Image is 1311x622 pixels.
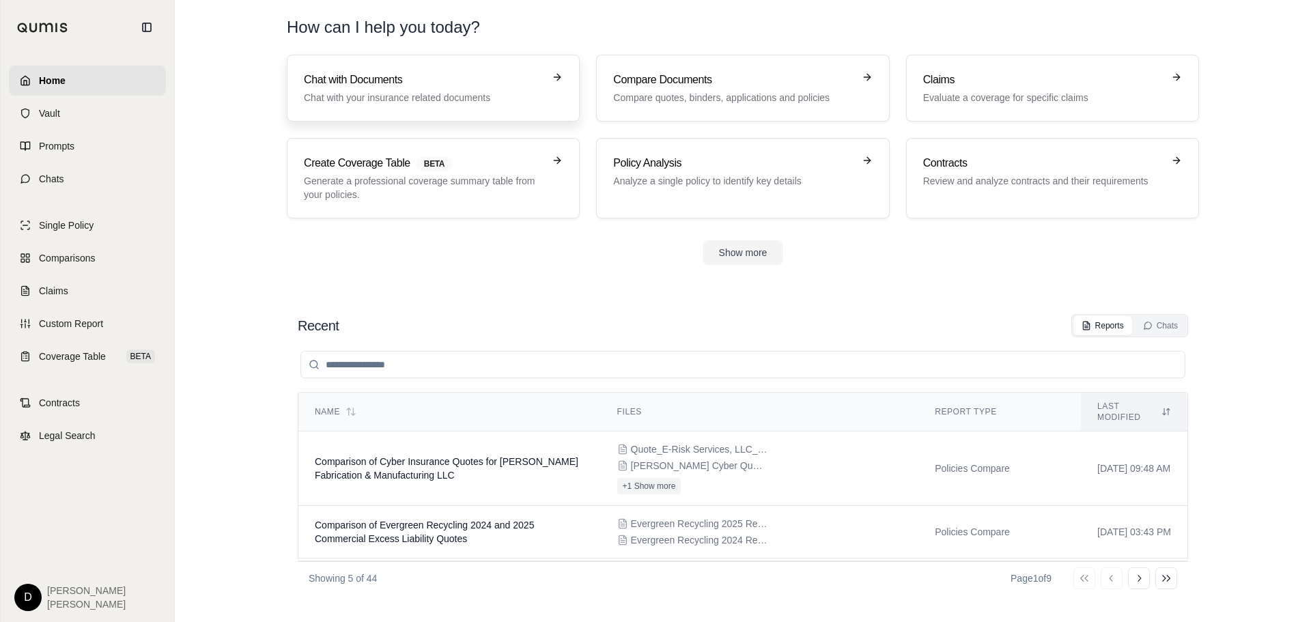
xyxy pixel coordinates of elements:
[136,16,158,38] button: Collapse sidebar
[39,429,96,442] span: Legal Search
[1135,316,1186,335] button: Chats
[9,98,166,128] a: Vault
[416,156,453,171] span: BETA
[613,174,853,188] p: Analyze a single policy to identify key details
[315,406,584,417] div: Name
[1081,506,1187,559] td: [DATE] 03:43 PM
[39,107,60,120] span: Vault
[39,317,103,330] span: Custom Report
[315,520,534,544] span: Comparison of Evergreen Recycling 2024 and 2025 Commercial Excess Liability Quotes
[9,243,166,273] a: Comparisons
[1097,401,1171,423] div: Last modified
[923,72,1163,88] h3: Claims
[304,72,544,88] h3: Chat with Documents
[923,91,1163,104] p: Evaluate a coverage for specific claims
[1081,432,1187,506] td: [DATE] 09:48 AM
[39,172,64,186] span: Chats
[39,350,106,363] span: Coverage Table
[923,174,1163,188] p: Review and analyze contracts and their requirements
[617,478,681,494] button: +1 Show more
[613,155,853,171] h3: Policy Analysis
[631,533,767,547] span: Evergreen Recycling 2024 Revised Quote Letter.pdf
[1082,320,1124,331] div: Reports
[9,66,166,96] a: Home
[631,517,767,531] span: Evergreen Recycling 2025 Revised Quote Letter.pdf
[39,251,95,265] span: Comparisons
[304,174,544,201] p: Generate a professional coverage summary table from your policies.
[923,155,1163,171] h3: Contracts
[596,55,889,122] a: Compare DocumentsCompare quotes, binders, applications and policies
[39,139,74,153] span: Prompts
[601,393,919,432] th: Files
[9,421,166,451] a: Legal Search
[17,23,68,33] img: Qumis Logo
[918,506,1081,559] td: Policies Compare
[918,559,1081,611] td: Policies Compare
[1143,320,1178,331] div: Chats
[703,240,784,265] button: Show more
[9,309,166,339] a: Custom Report
[1011,571,1052,585] div: Page 1 of 9
[39,74,66,87] span: Home
[287,138,580,218] a: Create Coverage TableBETAGenerate a professional coverage summary table from your policies.
[298,316,339,335] h2: Recent
[126,350,155,363] span: BETA
[9,388,166,418] a: Contracts
[47,597,126,611] span: [PERSON_NAME]
[631,442,767,456] span: Quote_E-Risk Services, LLC_Powell Fabrication.pdf
[596,138,889,218] a: Policy AnalysisAnalyze a single policy to identify key details
[613,91,853,104] p: Compare quotes, binders, applications and policies
[9,276,166,306] a: Claims
[918,393,1081,432] th: Report Type
[14,584,42,611] div: D
[9,131,166,161] a: Prompts
[315,456,578,481] span: Comparison of Cyber Insurance Quotes for Powell Fabrication & Manufacturing LLC
[1073,316,1132,335] button: Reports
[39,284,68,298] span: Claims
[287,16,1199,38] h1: How can I help you today?
[47,584,126,597] span: [PERSON_NAME]
[906,55,1199,122] a: ClaimsEvaluate a coverage for specific claims
[918,432,1081,506] td: Policies Compare
[287,55,580,122] a: Chat with DocumentsChat with your insurance related documents
[39,396,80,410] span: Contracts
[9,341,166,371] a: Coverage TableBETA
[39,218,94,232] span: Single Policy
[304,155,544,171] h3: Create Coverage Table
[9,164,166,194] a: Chats
[613,72,853,88] h3: Compare Documents
[1081,559,1187,611] td: [DATE] 09:03 AM
[631,459,767,472] span: Powell Cyber Quote - Chubb $6,788.pdf
[9,210,166,240] a: Single Policy
[304,91,544,104] p: Chat with your insurance related documents
[309,571,377,585] p: Showing 5 of 44
[906,138,1199,218] a: ContractsReview and analyze contracts and their requirements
